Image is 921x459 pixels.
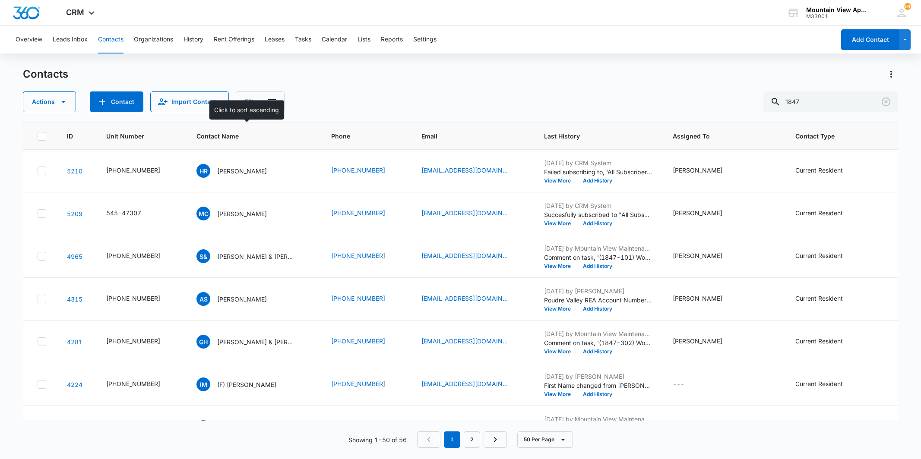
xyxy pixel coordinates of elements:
a: [EMAIL_ADDRESS][DOMAIN_NAME] [421,336,508,346]
button: Overview [16,26,42,53]
div: Contact Name - Shawntell & Carlos Najera - Select to Edit Field [196,249,310,263]
div: Assigned To - Makenna Berry - Select to Edit Field [673,251,738,261]
div: [PERSON_NAME] [673,251,722,260]
button: Actions [23,91,76,112]
div: Phone - 3077610373 - Select to Edit Field [331,251,401,261]
div: Assigned To - Makenna Berry - Select to Edit Field [673,166,738,176]
a: [PHONE_NUMBER] [331,166,385,175]
div: account id [806,13,869,19]
h1: Contacts [23,68,68,81]
div: Contact Type - Current Resident - Select to Edit Field [795,294,858,304]
span: Phone [331,132,388,141]
p: Comment on task, '(1847-302) Work Order ' "Washing machine has been replaced. No further action n... [544,338,652,347]
div: Email - mykharvey@gmail.com - Select to Edit Field [421,379,523,390]
div: [PERSON_NAME] [673,166,722,175]
button: View More [544,349,577,354]
div: Current Resident [795,251,843,260]
div: Unit Number - 545-1847-202 - Select to Edit Field [106,166,176,176]
div: Contact Name - Michele Cowan - Select to Edit Field [196,207,282,220]
div: Current Resident [795,294,843,303]
div: Click to sort ascending [209,100,284,119]
span: Unit Number [106,132,176,141]
a: [EMAIL_ADDRESS][DOMAIN_NAME] [421,379,508,388]
a: [EMAIL_ADDRESS][DOMAIN_NAME] [421,208,508,217]
span: 162 [904,3,911,10]
a: Navigate to contact details page for Anjan Sapkota [67,296,82,303]
div: Unit Number - 545-1847-302 - Select to Edit Field [106,336,176,347]
p: [PERSON_NAME] [217,209,267,218]
div: Contact Type - Current Resident - Select to Edit Field [795,379,858,390]
p: Poudre Valley REA Account Number changed to 76478005. [544,296,652,305]
span: Last History [544,132,639,141]
p: [DATE] by Mountain View Maintenance [544,415,652,424]
div: notifications count [904,3,911,10]
div: [PHONE_NUMBER] [106,379,160,388]
p: [DATE] by CRM System [544,201,652,210]
div: Assigned To - - Select to Edit Field [673,379,700,390]
button: Leads Inbox [53,26,88,53]
div: Current Resident [795,166,843,175]
span: AS [196,292,210,306]
div: account name [806,6,869,13]
div: [PHONE_NUMBER] [106,336,160,346]
span: DL [196,420,210,434]
a: Navigate to contact details page for Heather Rubis [67,167,82,175]
a: Navigate to contact details page for Graeme Heitke & Laura Hickey [67,338,82,346]
div: Unit Number - 545-1847-101 - Select to Edit Field [106,251,176,261]
div: [PHONE_NUMBER] [106,294,160,303]
div: Phone - 7207515743 - Select to Edit Field [331,294,401,304]
div: [PHONE_NUMBER] [106,251,160,260]
button: Actions [884,67,898,81]
button: Add History [577,178,618,183]
div: Unit Number - 545-47307 - Select to Edit Field [106,208,157,219]
button: Rent Offerings [214,26,254,53]
div: Assigned To - Kaitlyn Mendoza - Select to Edit Field [673,294,738,304]
div: Phone - 7204388755 - Select to Edit Field [331,336,401,347]
button: View More [544,264,577,269]
button: Contacts [98,26,123,53]
p: [PERSON_NAME] [217,295,267,304]
input: Search Contacts [763,91,898,112]
button: 50 Per Page [517,431,573,448]
p: [DATE] by Mountain View Maintenance [544,244,652,253]
div: Email - heatherrubis777@gmail.com - Select to Edit Field [421,166,523,176]
div: [PERSON_NAME] [673,208,722,217]
span: Email [421,132,511,141]
button: Tasks [295,26,311,53]
button: Filters [236,91,285,112]
div: --- [673,379,684,390]
div: Current Resident [795,336,843,346]
span: ID [67,132,73,141]
button: Add History [577,349,618,354]
button: View More [544,392,577,397]
span: Contact Type [795,132,865,141]
div: Phone - 3076891089 - Select to Edit Field [331,166,401,176]
p: [DATE] by CRM System [544,158,652,167]
a: [PHONE_NUMBER] [331,336,385,346]
a: Navigate to contact details page for Shawntell & Carlos Najera [67,253,82,260]
button: Reports [381,26,403,53]
div: 545-47307 [106,208,141,217]
a: Navigate to contact details page for (F) Mykel Harvey [67,381,82,388]
button: Add Contact [90,91,143,112]
div: Assigned To - Kaitlyn Mendoza - Select to Edit Field [673,336,738,347]
button: Settings [413,26,437,53]
p: [DATE] by [PERSON_NAME] [544,286,652,296]
div: Contact Name - Graeme Heitke & Laura Hickey - Select to Edit Field [196,335,310,349]
span: S& [196,249,210,263]
span: Contact Name [196,132,298,141]
div: Email - anjan123anjan@yahoo.com - Select to Edit Field [421,294,523,304]
button: View More [544,178,577,183]
p: Comment on task, '(1847-101) Work Order ' "[PERSON_NAME] fixed the issue" [544,253,652,262]
div: Contact Name - Anjan Sapkota - Select to Edit Field [196,292,282,306]
div: Contact Type - Current Resident - Select to Edit Field [795,251,858,261]
button: Add History [577,392,618,397]
em: 1 [444,431,460,448]
button: Lists [358,26,370,53]
div: [PERSON_NAME] [673,336,722,346]
p: [PERSON_NAME] [217,167,267,176]
a: Next Page [484,431,507,448]
div: Contact Name - Heather Rubis - Select to Edit Field [196,164,282,178]
button: View More [544,221,577,226]
p: First Name changed from [PERSON_NAME] to (F) [PERSON_NAME]. [544,381,652,390]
